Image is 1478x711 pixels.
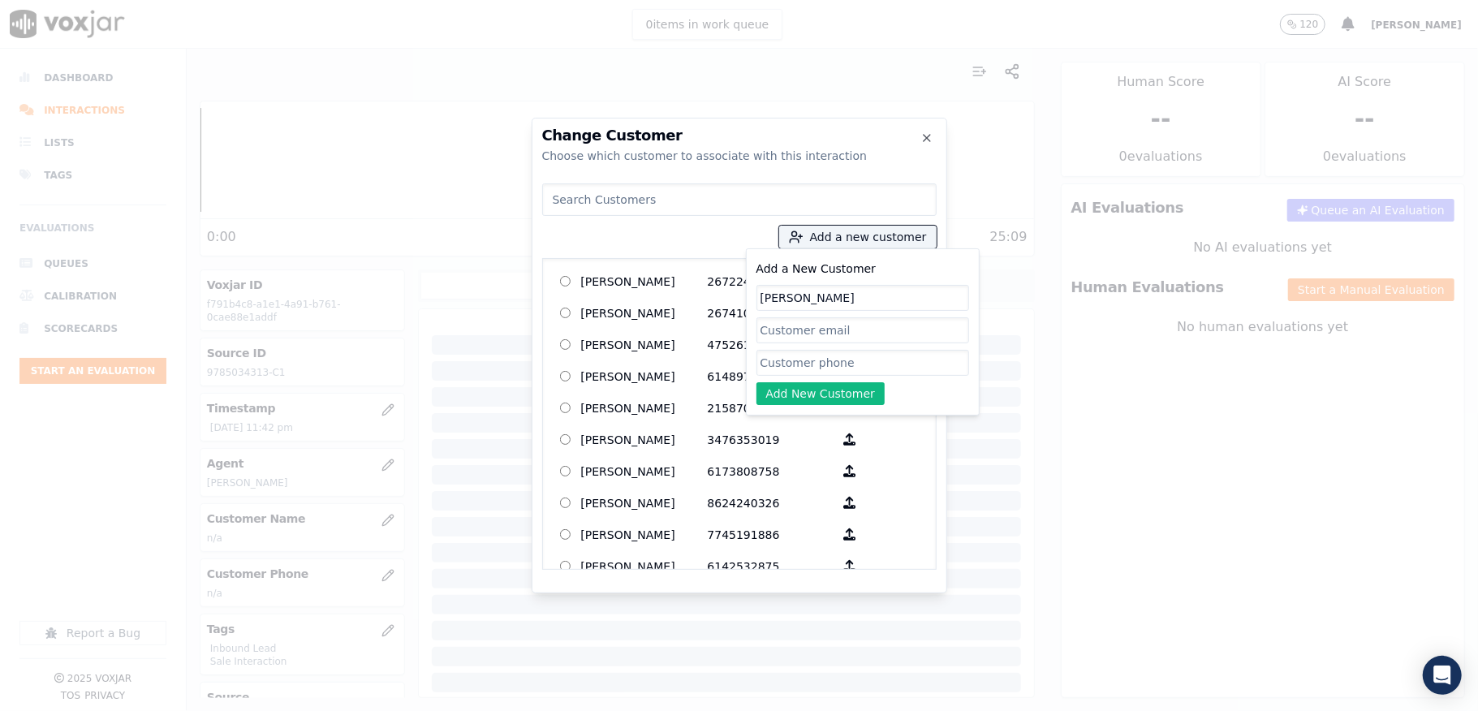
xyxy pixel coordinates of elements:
div: Open Intercom Messenger [1423,656,1462,695]
input: Search Customers [542,183,937,216]
input: [PERSON_NAME] 4752610421 [560,339,571,350]
input: [PERSON_NAME] 7745191886 [560,529,571,540]
button: [PERSON_NAME] 7745191886 [834,522,866,547]
p: 7745191886 [708,522,834,547]
h2: Change Customer [542,128,937,143]
button: Add New Customer [756,382,886,405]
div: Choose which customer to associate with this interaction [542,148,937,164]
input: [PERSON_NAME] 2158707614 [560,403,571,413]
input: [PERSON_NAME] 6148972013 [560,371,571,381]
input: [PERSON_NAME] 6142532875 [560,561,571,571]
input: [PERSON_NAME] 6173808758 [560,466,571,476]
p: 8624240326 [708,490,834,515]
p: 2672240075 [708,269,834,294]
input: [PERSON_NAME] 3476353019 [560,434,571,445]
p: 2674106790 [708,300,834,325]
button: [PERSON_NAME] 6142532875 [834,554,866,579]
p: 4752610421 [708,332,834,357]
input: Customer email [756,317,969,343]
p: 6173808758 [708,459,834,484]
input: [PERSON_NAME] 8624240326 [560,498,571,508]
input: [PERSON_NAME] 2672240075 [560,276,571,287]
p: [PERSON_NAME] [581,269,708,294]
button: [PERSON_NAME] 3476353019 [834,427,866,452]
p: [PERSON_NAME] [581,395,708,420]
label: Add a New Customer [756,262,877,275]
p: [PERSON_NAME] [581,554,708,579]
button: [PERSON_NAME] 6173808758 [834,459,866,484]
p: [PERSON_NAME] [581,332,708,357]
p: 6148972013 [708,364,834,389]
input: [PERSON_NAME] 2674106790 [560,308,571,318]
input: Customer phone [756,350,969,376]
p: [PERSON_NAME] [581,459,708,484]
p: [PERSON_NAME] [581,522,708,547]
p: 2158707614 [708,395,834,420]
p: [PERSON_NAME] [581,490,708,515]
p: 3476353019 [708,427,834,452]
p: [PERSON_NAME] [581,427,708,452]
input: Customer name [756,285,969,311]
button: [PERSON_NAME] 8624240326 [834,490,866,515]
p: 6142532875 [708,554,834,579]
p: [PERSON_NAME] [581,300,708,325]
button: Add a new customer [779,226,937,248]
p: [PERSON_NAME] [581,364,708,389]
